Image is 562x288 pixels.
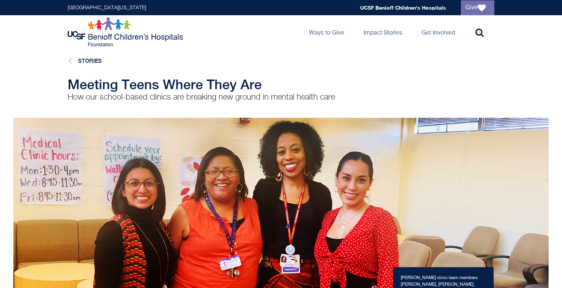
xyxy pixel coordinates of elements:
[303,15,350,49] a: Ways to Give
[360,4,446,11] a: UCSF Benioff Children's Hospitals
[358,15,408,49] a: Impact Stories
[78,58,102,64] a: Stories
[68,77,262,92] span: Meeting Teens Where They Are
[416,15,461,49] a: Get Involved
[68,5,146,10] a: [GEOGRAPHIC_DATA][US_STATE]
[68,17,185,47] img: Logo for UCSF Benioff Children's Hospitals Foundation
[461,0,494,15] a: Give
[68,92,354,103] p: How our school-based clinics are breaking new ground in mental health care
